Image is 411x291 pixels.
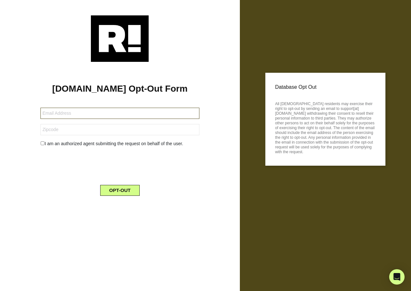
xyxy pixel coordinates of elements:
button: OPT-OUT [100,185,140,196]
input: Zipcode [40,124,199,135]
input: Email Address [40,108,199,119]
div: I am an authorized agent submitting the request on behalf of the user. [36,140,204,147]
h1: [DOMAIN_NAME] Opt-Out Form [10,83,230,94]
p: All [DEMOGRAPHIC_DATA] residents may exercise their right to opt-out by sending an email to suppo... [275,100,376,154]
p: Database Opt Out [275,82,376,92]
img: Retention.com [91,15,149,62]
div: Open Intercom Messenger [389,269,405,285]
iframe: reCAPTCHA [71,152,169,177]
